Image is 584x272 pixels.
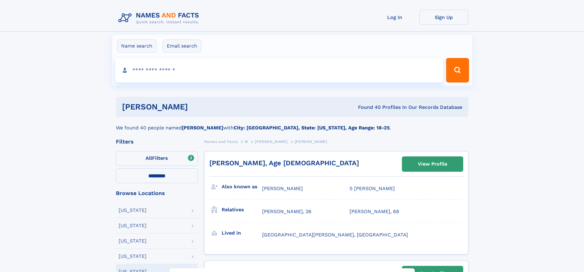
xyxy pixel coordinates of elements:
b: [PERSON_NAME] [182,125,223,131]
input: search input [115,58,444,82]
a: [PERSON_NAME], 26 [262,208,311,215]
b: City: [GEOGRAPHIC_DATA], State: [US_STATE], Age Range: 18-25 [234,125,390,131]
div: We found 40 people named with . [116,117,468,132]
button: Search Button [446,58,469,82]
span: M [245,140,248,144]
div: [US_STATE] [119,254,147,259]
a: View Profile [402,157,463,171]
div: Found 40 Profiles In Our Records Database [273,104,462,111]
div: [US_STATE] [119,239,147,243]
a: [PERSON_NAME], 68 [349,208,399,215]
span: [PERSON_NAME] [262,186,303,191]
a: Names and Facts [204,138,238,145]
a: Log In [370,10,419,25]
a: Sign Up [419,10,468,25]
div: Filters [116,139,198,144]
div: [US_STATE] [119,208,147,213]
img: Logo Names and Facts [116,10,204,26]
div: Browse Locations [116,190,198,196]
h3: Lived in [222,228,262,238]
span: [GEOGRAPHIC_DATA][PERSON_NAME], [GEOGRAPHIC_DATA] [262,232,408,238]
a: M [245,138,248,145]
label: Email search [163,40,201,52]
div: View Profile [418,157,447,171]
label: Filters [116,151,198,166]
span: [PERSON_NAME] [295,140,327,144]
a: [PERSON_NAME] [255,138,288,145]
h3: Relatives [222,205,262,215]
span: All [146,155,152,161]
span: S [PERSON_NAME] [349,186,395,191]
label: Name search [117,40,156,52]
a: [PERSON_NAME], Age [DEMOGRAPHIC_DATA] [209,159,359,167]
span: [PERSON_NAME] [255,140,288,144]
div: [US_STATE] [119,223,147,228]
h1: [PERSON_NAME] [122,103,273,111]
h3: Also known as [222,182,262,192]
